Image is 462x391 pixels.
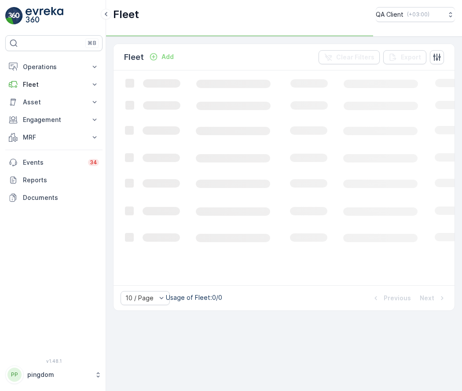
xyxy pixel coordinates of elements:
[23,98,85,107] p: Asset
[5,58,103,76] button: Operations
[420,294,434,302] p: Next
[26,7,63,25] img: logo_light-DOdMpM7g.png
[5,365,103,384] button: PPpingdom
[161,52,174,61] p: Add
[23,115,85,124] p: Engagement
[5,129,103,146] button: MRF
[113,7,139,22] p: Fleet
[5,358,103,364] span: v 1.48.1
[383,50,426,64] button: Export
[376,10,403,19] p: QA Client
[376,7,455,22] button: QA Client(+03:00)
[124,51,144,63] p: Fleet
[23,80,85,89] p: Fleet
[419,293,447,303] button: Next
[5,171,103,189] a: Reports
[319,50,380,64] button: Clear Filters
[23,158,83,167] p: Events
[23,63,85,71] p: Operations
[5,7,23,25] img: logo
[407,11,429,18] p: ( +03:00 )
[5,189,103,207] a: Documents
[5,111,103,129] button: Engagement
[88,40,96,47] p: ⌘B
[401,53,421,62] p: Export
[5,154,103,171] a: Events34
[5,93,103,111] button: Asset
[5,76,103,93] button: Fleet
[336,53,374,62] p: Clear Filters
[7,368,22,382] div: PP
[23,133,85,142] p: MRF
[90,159,97,166] p: 34
[384,294,411,302] p: Previous
[146,52,177,62] button: Add
[23,176,99,184] p: Reports
[370,293,412,303] button: Previous
[23,193,99,202] p: Documents
[166,293,222,302] p: Usage of Fleet : 0/0
[27,370,90,379] p: pingdom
